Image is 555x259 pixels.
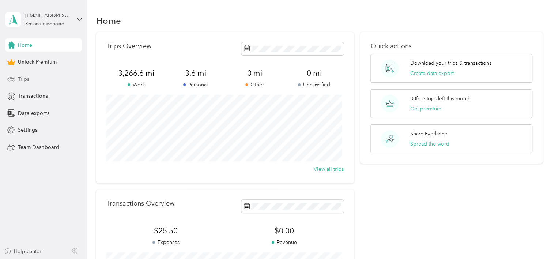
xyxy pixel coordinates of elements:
[370,42,532,50] p: Quick actions
[514,218,555,259] iframe: Everlance-gr Chat Button Frame
[225,239,344,246] p: Revenue
[166,81,225,89] p: Personal
[225,81,284,89] p: Other
[18,126,37,134] span: Settings
[410,105,441,113] button: Get premium
[225,68,284,78] span: 0 mi
[96,17,121,25] h1: Home
[106,68,166,78] span: 3,266.6 mi
[18,109,49,117] span: Data exports
[106,239,225,246] p: Expenses
[106,81,166,89] p: Work
[25,22,64,26] div: Personal dashboard
[410,95,471,102] p: 30 free trips left this month
[18,41,32,49] span: Home
[106,200,174,207] p: Transactions Overview
[410,140,449,148] button: Spread the word
[18,92,48,100] span: Transactions
[166,68,225,78] span: 3.6 mi
[106,226,225,236] span: $25.50
[4,248,41,255] button: Help center
[25,12,71,19] div: [EMAIL_ADDRESS][DOMAIN_NAME]
[18,58,56,66] span: Unlock Premium
[410,70,454,77] button: Create data export
[284,68,344,78] span: 0 mi
[314,165,344,173] button: View all trips
[225,226,344,236] span: $0.00
[410,130,447,138] p: Share Everlance
[106,42,151,50] p: Trips Overview
[18,75,29,83] span: Trips
[18,143,59,151] span: Team Dashboard
[284,81,344,89] p: Unclassified
[410,59,491,67] p: Download your trips & transactions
